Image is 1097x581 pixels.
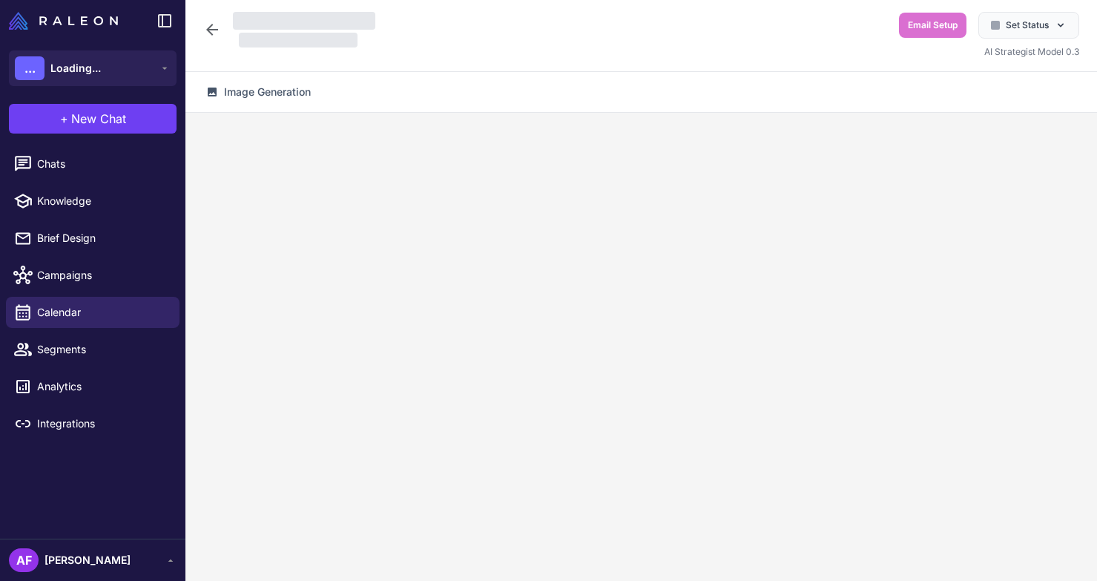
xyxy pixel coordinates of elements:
[37,156,168,172] span: Chats
[224,84,311,100] span: Image Generation
[9,50,177,86] button: ...Loading...
[6,260,179,291] a: Campaigns
[60,110,68,128] span: +
[9,104,177,134] button: +New Chat
[9,12,118,30] img: Raleon Logo
[9,12,124,30] a: Raleon Logo
[37,416,168,432] span: Integrations
[37,341,168,358] span: Segments
[908,19,958,32] span: Email Setup
[37,230,168,246] span: Brief Design
[37,378,168,395] span: Analytics
[1006,19,1049,32] span: Set Status
[899,13,966,38] button: Email Setup
[45,552,131,568] span: [PERSON_NAME]
[9,548,39,572] div: AF
[15,56,45,80] div: ...
[71,110,126,128] span: New Chat
[984,46,1079,57] span: AI Strategist Model 0.3
[37,304,168,321] span: Calendar
[6,186,179,217] a: Knowledge
[50,60,101,76] span: Loading...
[6,371,179,402] a: Analytics
[6,297,179,328] a: Calendar
[197,78,320,106] button: Image Generation
[37,193,168,209] span: Knowledge
[6,148,179,180] a: Chats
[37,267,168,283] span: Campaigns
[6,223,179,254] a: Brief Design
[6,408,179,439] a: Integrations
[6,334,179,365] a: Segments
